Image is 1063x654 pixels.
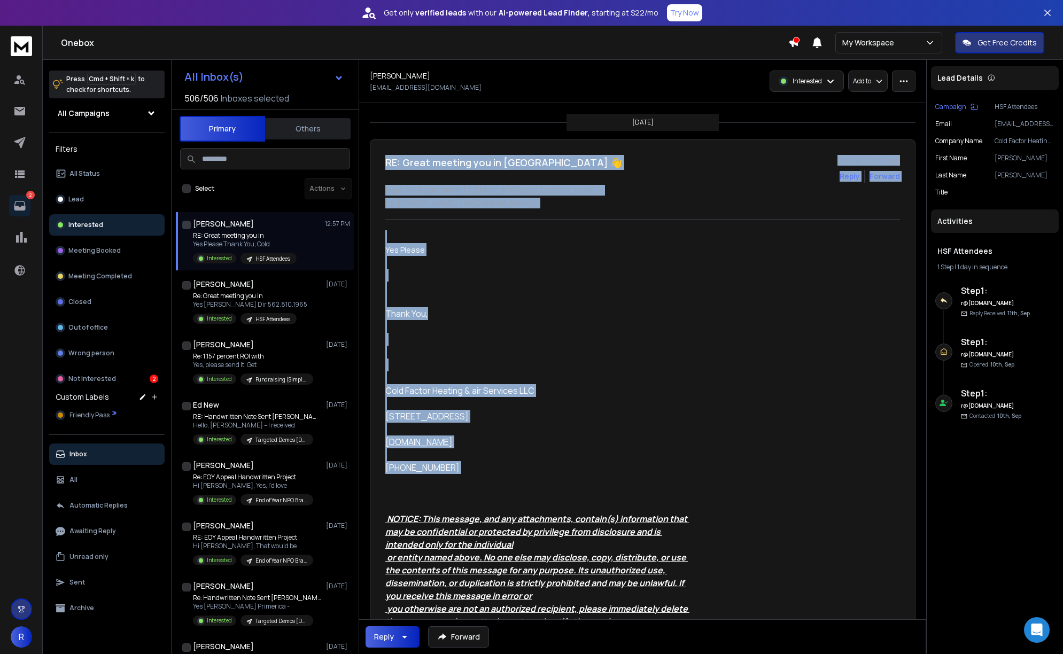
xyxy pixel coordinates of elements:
[366,626,420,648] button: Reply
[69,527,116,535] p: Awaiting Reply
[935,137,982,145] p: Company Name
[221,92,289,105] h3: Inboxes selected
[69,552,108,561] p: Unread only
[87,73,136,85] span: Cmd + Shift + k
[11,626,32,648] button: R
[995,120,1054,128] p: [EMAIL_ADDRESS][DOMAIN_NAME]
[931,209,1059,233] div: Activities
[961,402,1054,410] h6: r@[DOMAIN_NAME]
[150,375,158,383] div: 2
[193,581,254,591] h1: [PERSON_NAME]
[49,189,165,210] button: Lead
[326,642,350,651] p: [DATE]
[68,323,108,332] p: Out of office
[385,410,469,422] span: [STREET_ADDRESS]
[207,556,232,564] p: Interested
[193,279,254,290] h1: [PERSON_NAME]
[977,37,1037,48] p: Get Free Credits
[255,617,307,625] p: Targeted Demos [DATE] (Launch [DATE])
[49,342,165,364] button: Wrong person
[632,118,654,127] p: [DATE]
[61,36,788,49] h1: Onebox
[937,73,983,83] p: Lead Details
[68,272,132,281] p: Meeting Completed
[385,436,453,448] span: [DOMAIN_NAME]
[937,263,1052,271] div: |
[667,4,702,21] button: Try Now
[207,315,232,323] p: Interested
[193,460,254,471] h1: [PERSON_NAME]
[935,120,952,128] p: Email
[193,300,307,309] p: Yes [PERSON_NAME] Dir 562.810.1965
[69,604,94,612] p: Archive
[385,155,622,170] h1: RE: Great meeting you in [GEOGRAPHIC_DATA] 👋
[384,7,658,18] p: Get only with our starting at $22/mo
[49,317,165,338] button: Out of office
[995,103,1054,111] p: HSF Attendees
[837,155,900,166] p: [DATE] : 12:57 pm
[68,195,84,204] p: Lead
[255,496,307,504] p: End of Year NPO Brass
[840,171,860,182] button: Reply
[374,632,394,642] div: Reply
[26,191,35,199] p: 2
[326,582,350,590] p: [DATE]
[193,473,313,481] p: Re: EOY Appeal Handwritten Project
[49,142,165,157] h3: Filters
[370,71,430,81] h1: [PERSON_NAME]
[937,246,1052,256] h1: HSF Attendees
[428,626,489,648] button: Forward
[193,481,313,490] p: Hi [PERSON_NAME], Yes, I’d love
[207,617,232,625] p: Interested
[969,412,1021,420] p: Contacted
[853,77,871,85] p: Add to
[255,255,290,263] p: HSF Attendees
[265,117,351,141] button: Others
[961,299,1054,307] h6: r@[DOMAIN_NAME]
[193,231,297,240] p: RE: Great meeting you in
[68,375,116,383] p: Not Interested
[207,375,232,383] p: Interested
[997,412,1021,419] span: 10th, Sep
[69,501,128,510] p: Automatic Replies
[193,339,254,350] h1: [PERSON_NAME]
[176,66,352,88] button: All Inbox(s)
[1024,617,1050,643] div: Open Intercom Messenger
[325,220,350,228] p: 12:57 PM
[58,108,110,119] h1: All Campaigns
[49,597,165,619] button: Archive
[1007,309,1030,317] span: 11th, Sep
[49,163,165,184] button: All Status
[385,513,689,627] i: NOTICE: This message, and any attachments, contain(s) information that may be confidential or pro...
[935,171,966,180] p: Last Name
[995,137,1054,145] p: Cold Factor Heating & Air Service
[499,7,589,18] strong: AI-powered Lead Finder,
[955,32,1044,53] button: Get Free Credits
[49,291,165,313] button: Closed
[385,308,428,320] span: Thank You,
[969,361,1014,369] p: Opened
[207,496,232,504] p: Interested
[255,315,290,323] p: HSF Attendees
[193,292,307,300] p: Re: Great meeting you in
[193,594,321,602] p: Re: Handwritten Note Sent [PERSON_NAME]
[961,284,1054,297] h6: Step 1 :
[385,462,460,473] span: [PHONE_NUMBER]
[670,7,699,18] p: Try Now
[195,184,214,193] label: Select
[957,262,1007,271] span: 1 day in sequence
[9,195,30,216] a: 2
[961,336,1054,348] h6: Step 1 :
[69,450,87,458] p: Inbox
[937,262,953,271] span: 1 Step
[49,520,165,542] button: Awaiting Reply
[68,221,103,229] p: Interested
[193,421,321,430] p: Hello, [PERSON_NAME] – I received
[935,103,978,111] button: Campaign
[255,557,307,565] p: End of Year NPO Brass
[193,352,313,361] p: Re: 1,157 percent ROI with
[49,495,165,516] button: Automatic Replies
[995,171,1054,180] p: [PERSON_NAME]
[193,520,254,531] h1: [PERSON_NAME]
